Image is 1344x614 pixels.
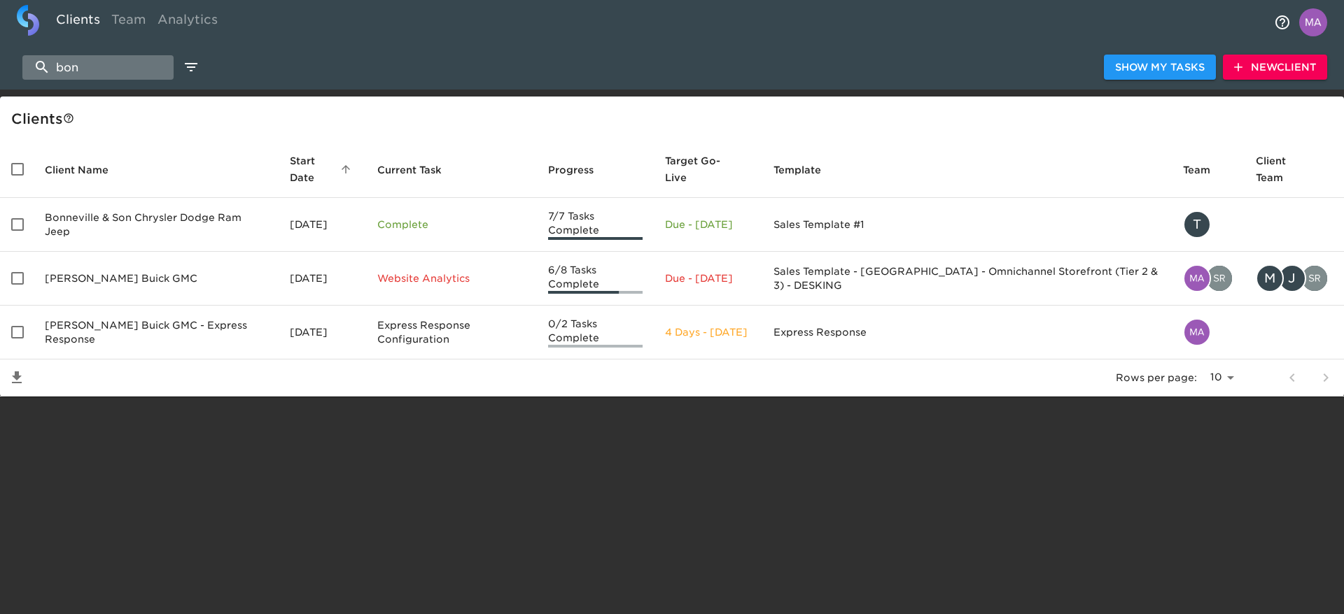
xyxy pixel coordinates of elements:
img: srihetha.malgani@cdk.com [1207,266,1232,291]
span: Current Task [377,162,460,178]
svg: This is a list of all of your clients and clients shared with you [63,113,74,124]
td: 6/8 Tasks Complete [537,252,654,306]
img: Profile [1299,8,1327,36]
a: Clients [50,5,106,39]
span: Template [773,162,839,178]
p: Due - [DATE] [665,271,751,285]
div: matthew.grajales@cdk.com [1183,318,1233,346]
p: Website Analytics [377,271,526,285]
div: T [1183,210,1211,238]
select: rows per page [1203,367,1239,388]
div: M [1256,264,1284,292]
td: Express Response [762,306,1171,359]
span: Client Name [45,162,127,178]
div: tracy@roadster.com [1183,210,1233,238]
span: Calculated based on the start date and the duration of all Tasks contained in this Hub. [665,152,733,186]
td: 7/7 Tasks Complete [537,198,654,252]
span: This is the next Task in this Hub that should be completed [377,162,442,178]
td: [PERSON_NAME] Buick GMC - Express Response [34,306,279,359]
div: matt@bonanderauto.com, jpena@bonanderauto.com, Srihetha.Malgani@cdk.com [1256,264,1333,292]
td: Sales Template #1 [762,198,1171,252]
button: edit [179,55,203,79]
img: matthew.grajales@cdk.com [1184,320,1210,345]
p: Due - [DATE] [665,217,751,231]
a: Analytics [152,5,223,39]
span: Target Go-Live [665,152,751,186]
button: Show My Tasks [1104,55,1216,80]
span: Client Team [1256,152,1333,186]
span: Show My Tasks [1115,59,1205,76]
td: [DATE] [279,252,366,306]
div: Client s [11,108,1338,130]
span: Team [1183,162,1228,178]
input: search [22,55,174,80]
span: Start Date [290,152,355,186]
td: 0/2 Tasks Complete [537,306,654,359]
p: 4 Days - [DATE] [665,325,751,339]
div: J [1278,264,1306,292]
td: Express Response Configuration [366,306,537,359]
img: Srihetha.Malgani@cdk.com [1302,266,1327,291]
p: Complete [377,217,526,231]
td: Bonneville & Son Chrysler Dodge Ram Jeep [34,198,279,252]
span: Progress [548,162,612,178]
img: logo [17,5,39,36]
button: notifications [1266,6,1299,39]
a: Team [106,5,152,39]
td: Sales Template - [GEOGRAPHIC_DATA] - Omnichannel Storefront (Tier 2 & 3) - DESKING [762,252,1171,306]
img: matthew.grajales@cdk.com [1184,266,1210,291]
td: [PERSON_NAME] Buick GMC [34,252,279,306]
td: [DATE] [279,306,366,359]
div: matthew.grajales@cdk.com, srihetha.malgani@cdk.com [1183,264,1233,292]
button: NewClient [1223,55,1327,80]
span: New Client [1234,59,1316,76]
p: Rows per page: [1116,371,1197,385]
td: [DATE] [279,198,366,252]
